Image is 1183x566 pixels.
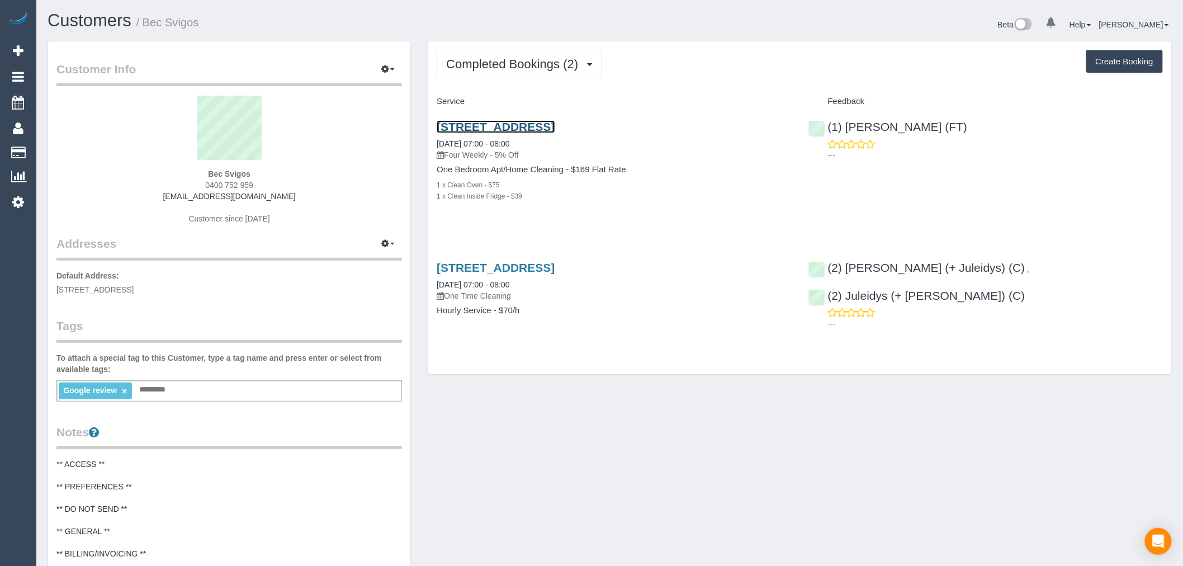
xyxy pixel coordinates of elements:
button: Create Booking [1086,50,1163,73]
legend: Customer Info [56,61,402,86]
p: --- [828,150,1163,161]
span: 0400 752 959 [205,181,253,190]
small: / Bec Svigos [136,16,199,29]
span: [STREET_ADDRESS] [56,285,134,294]
a: Help [1070,20,1091,29]
button: Completed Bookings (2) [437,50,602,78]
a: [DATE] 07:00 - 08:00 [437,280,509,289]
label: To attach a special tag to this Customer, type a tag name and press enter or select from availabl... [56,352,402,375]
span: Completed Bookings (2) [446,57,584,71]
a: [DATE] 07:00 - 08:00 [437,139,509,148]
legend: Notes [56,424,402,449]
p: One Time Cleaning [437,290,791,301]
p: --- [828,318,1163,329]
a: [EMAIL_ADDRESS][DOMAIN_NAME] [163,192,296,201]
a: (2) [PERSON_NAME] (+ Juleidys) (C) [808,261,1025,274]
a: Customers [48,11,131,30]
h4: Hourly Service - $70/h [437,306,791,315]
a: Beta [998,20,1033,29]
img: Automaid Logo [7,11,29,27]
small: 1 x Clean Inside Fridge - $39 [437,192,522,200]
div: Open Intercom Messenger [1145,528,1172,555]
p: Four Weekly - 5% Off [437,149,791,161]
a: [STREET_ADDRESS] [437,261,555,274]
h4: Service [437,97,791,106]
span: Google review [63,386,117,395]
h4: Feedback [808,97,1163,106]
img: New interface [1014,18,1032,32]
label: Default Address: [56,270,119,281]
a: [PERSON_NAME] [1099,20,1169,29]
a: (1) [PERSON_NAME] (FT) [808,120,968,133]
a: × [122,386,127,396]
a: (2) Juleidys (+ [PERSON_NAME]) (C) [808,289,1025,302]
small: 1 x Clean Oven - $75 [437,181,499,189]
h4: One Bedroom Apt/Home Cleaning - $169 Flat Rate [437,165,791,174]
strong: Bec Svigos [208,169,250,178]
span: , [1028,265,1030,273]
legend: Tags [56,318,402,343]
a: [STREET_ADDRESS] [437,120,555,133]
span: Customer since [DATE] [189,214,270,223]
